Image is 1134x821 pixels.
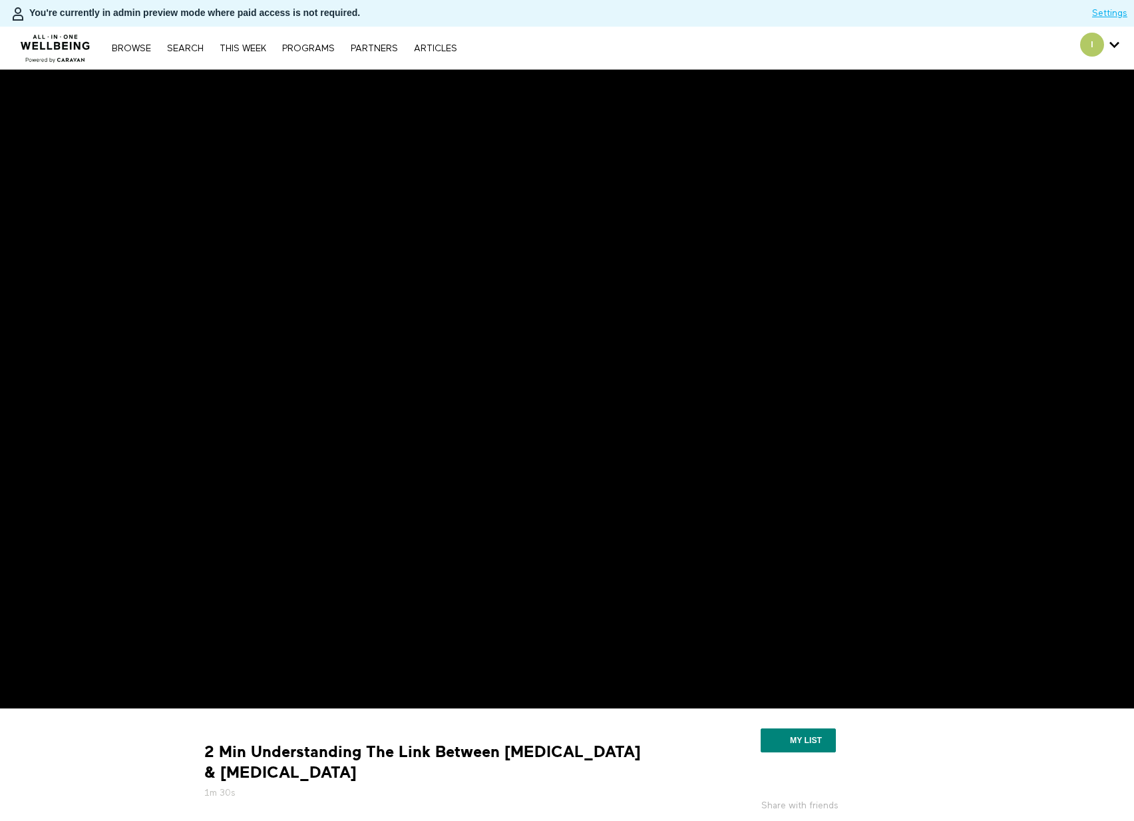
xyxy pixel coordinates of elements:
[105,41,463,55] nav: Primary
[204,742,650,783] strong: 2 Min Understanding The Link Between [MEDICAL_DATA] & [MEDICAL_DATA]
[1070,27,1129,69] div: Secondary
[213,44,273,53] a: THIS WEEK
[761,728,836,752] button: My list
[15,25,96,65] img: CARAVAN
[204,786,650,800] h5: 1m 30s
[407,44,464,53] a: ARTICLES
[160,44,210,53] a: Search
[1092,7,1127,20] a: Settings
[105,44,158,53] a: Browse
[344,44,405,53] a: PARTNERS
[10,6,26,22] img: person-bdfc0eaa9744423c596e6e1c01710c89950b1dff7c83b5d61d716cfd8139584f.svg
[276,44,341,53] a: PROGRAMS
